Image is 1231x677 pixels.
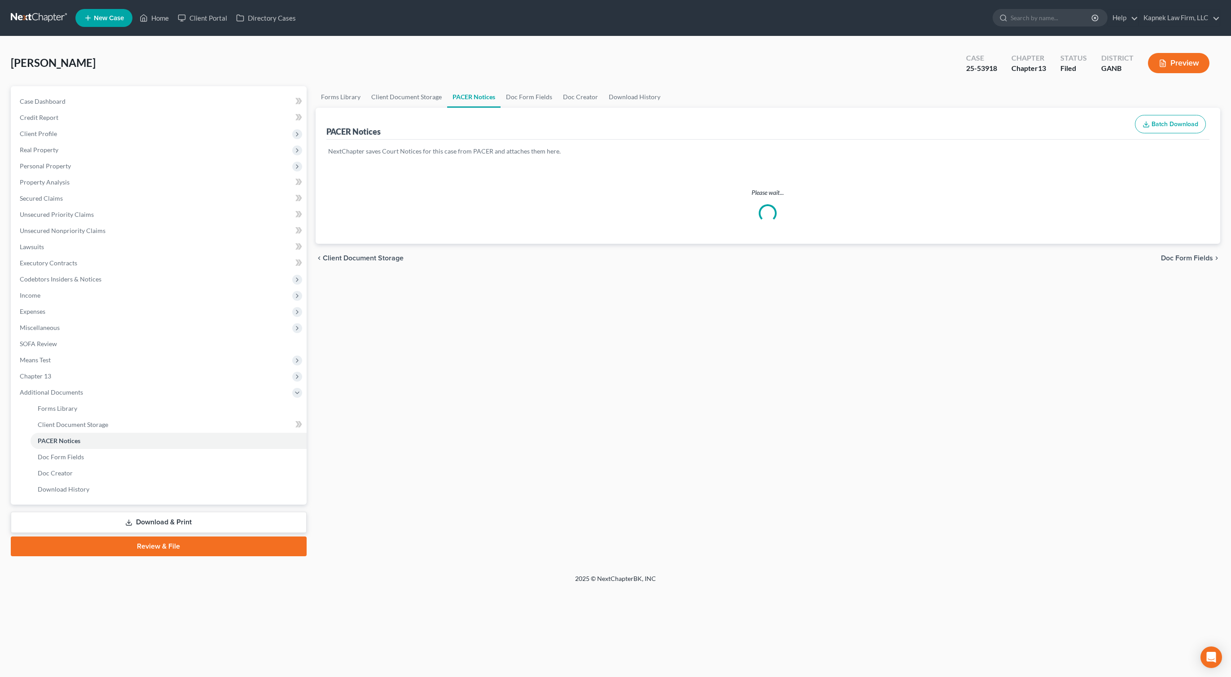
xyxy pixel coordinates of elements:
span: Income [20,291,40,299]
a: Client Document Storage [366,86,447,108]
span: Chapter 13 [20,372,51,380]
span: Real Property [20,146,58,154]
button: chevron_left Client Document Storage [316,255,404,262]
a: Download History [31,481,307,497]
div: Status [1060,53,1087,63]
a: Property Analysis [13,174,307,190]
button: Batch Download [1135,115,1206,134]
a: Client Document Storage [31,417,307,433]
div: Chapter [1011,63,1046,74]
span: 13 [1038,64,1046,72]
a: Doc Creator [558,86,603,108]
span: Personal Property [20,162,71,170]
a: Forms Library [316,86,366,108]
div: Case [966,53,997,63]
span: Client Document Storage [38,421,108,428]
a: Help [1108,10,1138,26]
a: Lawsuits [13,239,307,255]
span: Download History [38,485,89,493]
a: Kapnek Law Firm, LLC [1139,10,1220,26]
div: GANB [1101,63,1134,74]
span: Batch Download [1152,120,1198,128]
a: Download & Print [11,512,307,533]
span: Doc Creator [38,469,73,477]
span: Additional Documents [20,388,83,396]
a: Home [135,10,173,26]
a: Review & File [11,536,307,556]
input: Search by name... [1011,9,1093,26]
a: Secured Claims [13,190,307,207]
p: Please wait... [316,188,1221,197]
a: Doc Creator [31,465,307,481]
span: Secured Claims [20,194,63,202]
a: Download History [603,86,666,108]
span: [PERSON_NAME] [11,56,96,69]
span: New Case [94,15,124,22]
a: Forms Library [31,400,307,417]
span: Miscellaneous [20,324,60,331]
a: SOFA Review [13,336,307,352]
div: PACER Notices [326,126,381,137]
span: Codebtors Insiders & Notices [20,275,101,283]
a: Unsecured Nonpriority Claims [13,223,307,239]
span: Unsecured Nonpriority Claims [20,227,106,234]
a: Doc Form Fields [501,86,558,108]
div: 2025 © NextChapterBK, INC [360,574,871,590]
span: Client Profile [20,130,57,137]
button: Doc Form Fields chevron_right [1161,255,1220,262]
span: Doc Form Fields [38,453,84,461]
div: Open Intercom Messenger [1200,646,1222,668]
a: Doc Form Fields [31,449,307,465]
span: Expenses [20,308,45,315]
div: Filed [1060,63,1087,74]
span: Client Document Storage [323,255,404,262]
a: PACER Notices [447,86,501,108]
a: PACER Notices [31,433,307,449]
p: NextChapter saves Court Notices for this case from PACER and attaches them here. [328,147,1208,156]
div: Chapter [1011,53,1046,63]
a: Directory Cases [232,10,300,26]
a: Case Dashboard [13,93,307,110]
span: PACER Notices [38,437,80,444]
span: Means Test [20,356,51,364]
a: Executory Contracts [13,255,307,271]
span: Unsecured Priority Claims [20,211,94,218]
span: Lawsuits [20,243,44,251]
span: Doc Form Fields [1161,255,1213,262]
span: Case Dashboard [20,97,66,105]
span: SOFA Review [20,340,57,347]
a: Credit Report [13,110,307,126]
a: Unsecured Priority Claims [13,207,307,223]
span: Executory Contracts [20,259,77,267]
span: Forms Library [38,404,77,412]
span: Credit Report [20,114,58,121]
div: 25-53918 [966,63,997,74]
a: Client Portal [173,10,232,26]
span: Property Analysis [20,178,70,186]
i: chevron_left [316,255,323,262]
i: chevron_right [1213,255,1220,262]
button: Preview [1148,53,1209,73]
div: District [1101,53,1134,63]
